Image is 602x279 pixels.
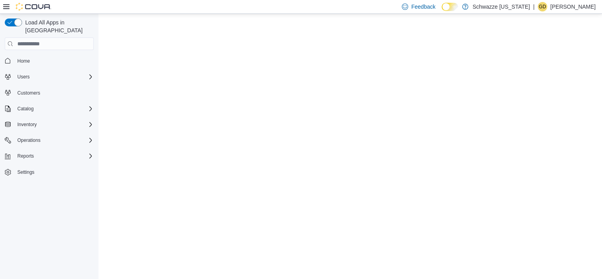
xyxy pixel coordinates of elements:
[17,58,30,64] span: Home
[17,90,40,96] span: Customers
[14,104,94,113] span: Catalog
[14,104,37,113] button: Catalog
[14,88,94,98] span: Customers
[17,137,41,143] span: Operations
[2,166,97,178] button: Settings
[2,103,97,114] button: Catalog
[2,55,97,66] button: Home
[17,74,30,80] span: Users
[14,151,94,161] span: Reports
[14,72,33,82] button: Users
[538,2,547,11] div: Gabriel Douglas
[14,120,94,129] span: Inventory
[14,120,40,129] button: Inventory
[2,87,97,99] button: Customers
[539,2,546,11] span: GD
[550,2,596,11] p: [PERSON_NAME]
[14,72,94,82] span: Users
[14,56,33,66] a: Home
[17,153,34,159] span: Reports
[14,167,94,177] span: Settings
[2,135,97,146] button: Operations
[2,119,97,130] button: Inventory
[22,19,94,34] span: Load All Apps in [GEOGRAPHIC_DATA]
[533,2,535,11] p: |
[14,136,94,145] span: Operations
[442,3,458,11] input: Dark Mode
[14,167,37,177] a: Settings
[472,2,530,11] p: Schwazze [US_STATE]
[17,121,37,128] span: Inventory
[14,88,43,98] a: Customers
[411,3,435,11] span: Feedback
[2,71,97,82] button: Users
[16,3,51,11] img: Cova
[17,169,34,175] span: Settings
[5,52,94,198] nav: Complex example
[17,106,33,112] span: Catalog
[14,136,44,145] button: Operations
[14,151,37,161] button: Reports
[14,56,94,65] span: Home
[2,151,97,162] button: Reports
